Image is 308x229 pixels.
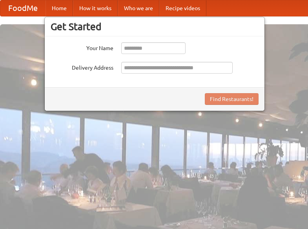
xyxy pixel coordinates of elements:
[51,42,113,52] label: Your Name
[0,0,46,16] a: FoodMe
[51,21,259,32] h3: Get Started
[118,0,159,16] a: Who we are
[51,62,113,72] label: Delivery Address
[46,0,73,16] a: Home
[205,93,259,105] button: Find Restaurants!
[159,0,206,16] a: Recipe videos
[73,0,118,16] a: How it works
